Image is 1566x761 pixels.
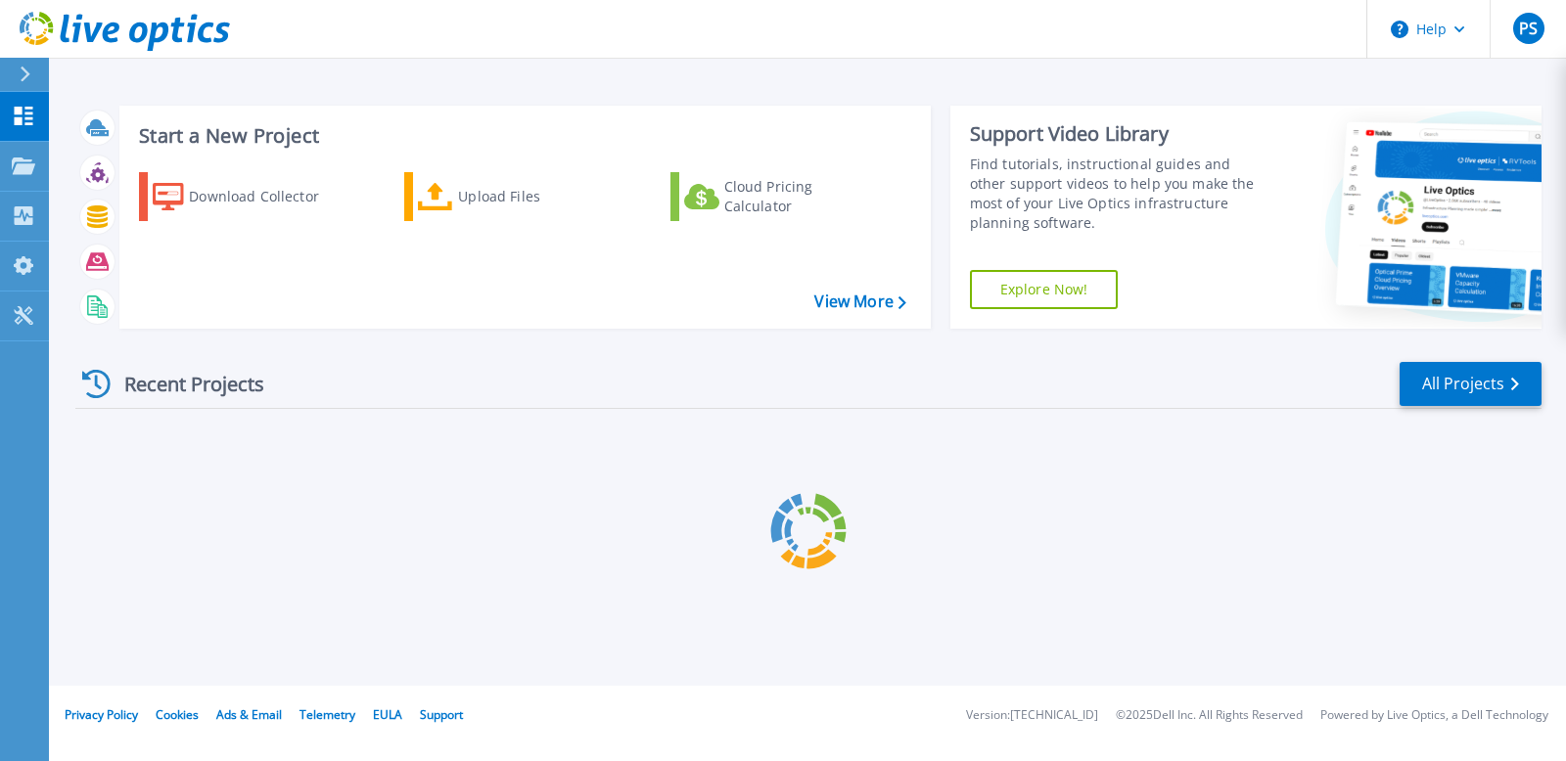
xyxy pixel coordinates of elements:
a: Privacy Policy [65,706,138,723]
li: © 2025 Dell Inc. All Rights Reserved [1116,709,1303,722]
div: Upload Files [458,177,615,216]
h3: Start a New Project [139,125,905,147]
a: Ads & Email [216,706,282,723]
a: Cookies [156,706,199,723]
div: Support Video Library [970,121,1267,147]
a: Cloud Pricing Calculator [670,172,889,221]
a: Download Collector [139,172,357,221]
div: Cloud Pricing Calculator [724,177,881,216]
div: Recent Projects [75,360,291,408]
a: Upload Files [404,172,622,221]
a: Explore Now! [970,270,1119,309]
span: PS [1519,21,1538,36]
li: Powered by Live Optics, a Dell Technology [1320,709,1548,722]
a: View More [814,292,905,311]
a: Support [420,706,463,723]
li: Version: [TECHNICAL_ID] [966,709,1098,722]
a: All Projects [1400,362,1542,406]
a: Telemetry [299,706,355,723]
a: EULA [373,706,402,723]
div: Download Collector [189,177,345,216]
div: Find tutorials, instructional guides and other support videos to help you make the most of your L... [970,155,1267,233]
